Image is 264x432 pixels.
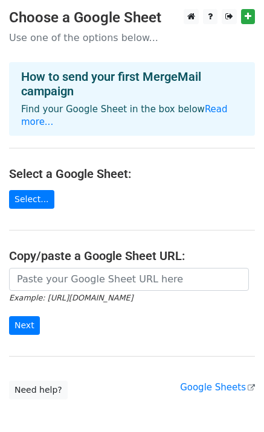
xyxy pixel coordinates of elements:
[9,316,40,335] input: Next
[9,31,255,44] p: Use one of the options below...
[9,9,255,27] h3: Choose a Google Sheet
[9,190,54,209] a: Select...
[9,268,249,291] input: Paste your Google Sheet URL here
[9,381,68,399] a: Need help?
[21,103,243,129] p: Find your Google Sheet in the box below
[9,249,255,263] h4: Copy/paste a Google Sheet URL:
[9,293,133,302] small: Example: [URL][DOMAIN_NAME]
[21,104,228,127] a: Read more...
[21,69,243,98] h4: How to send your first MergeMail campaign
[180,382,255,393] a: Google Sheets
[9,167,255,181] h4: Select a Google Sheet:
